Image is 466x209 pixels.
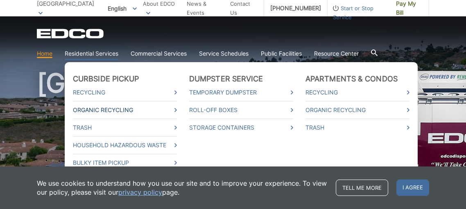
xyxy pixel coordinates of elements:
[73,123,177,132] a: Trash
[37,49,52,58] a: Home
[189,88,293,97] a: Temporary Dumpster
[305,106,409,115] a: Organic Recycling
[199,49,249,58] a: Service Schedules
[305,88,409,97] a: Recycling
[261,49,302,58] a: Public Facilities
[73,158,177,167] a: Bulky Item Pickup
[118,188,162,197] a: privacy policy
[65,49,118,58] a: Residential Services
[305,74,398,83] a: Apartments & Condos
[131,49,187,58] a: Commercial Services
[189,74,263,83] a: Dumpster Service
[305,123,409,132] a: Trash
[102,2,143,15] span: English
[189,123,293,132] a: Storage Containers
[37,29,105,38] a: EDCD logo. Return to the homepage.
[37,179,328,197] p: We use cookies to understand how you use our site and to improve your experience. To view our pol...
[73,88,177,97] a: Recycling
[189,106,293,115] a: Roll-Off Boxes
[73,141,177,150] a: Household Hazardous Waste
[396,180,429,196] span: I agree
[336,180,388,196] a: Tell me more
[73,106,177,115] a: Organic Recycling
[314,49,359,58] a: Resource Center
[73,74,139,83] a: Curbside Pickup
